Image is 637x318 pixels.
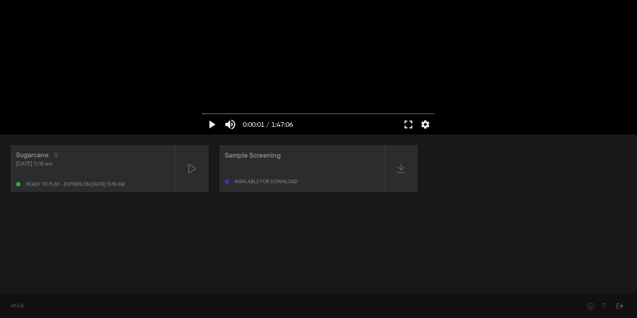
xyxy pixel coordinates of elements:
[225,151,281,161] div: Sample Screening
[221,115,240,134] button: Mute
[597,299,610,313] button: Help
[16,160,170,168] div: [DATE] 11:15 am
[584,299,597,313] button: Help
[235,180,298,184] div: Available for download
[418,115,433,134] button: More settings
[16,150,49,160] div: Sugarcane
[240,115,296,134] button: 0:00:01 / 1:47:06
[11,303,571,310] div: v0.5.8
[399,115,418,134] button: Full screen
[26,182,124,187] div: Ready to play - expires on [DATE] 11:15 am
[202,115,221,134] button: Play
[613,299,626,313] button: Sign Out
